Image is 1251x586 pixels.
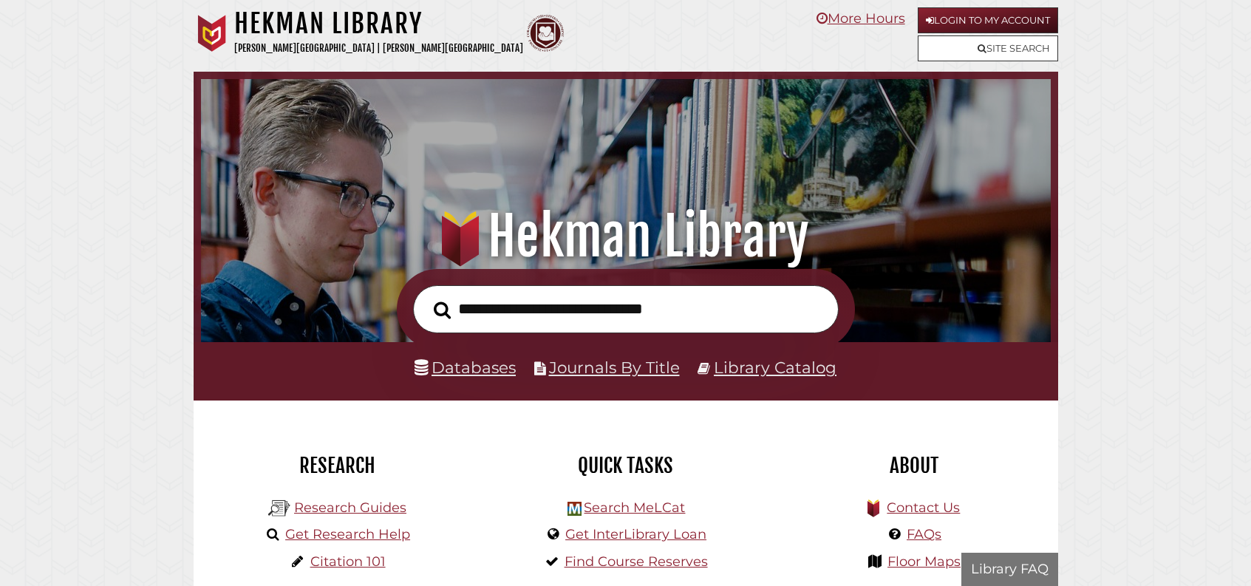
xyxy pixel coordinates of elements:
h2: Quick Tasks [493,453,759,478]
a: Citation 101 [310,553,386,570]
a: Floor Maps [887,553,961,570]
a: Get InterLibrary Loan [565,526,706,542]
a: Get Research Help [285,526,410,542]
a: Databases [415,358,516,377]
a: Journals By Title [549,358,680,377]
a: Contact Us [887,500,960,516]
a: Research Guides [294,500,406,516]
h2: Research [205,453,471,478]
a: Find Course Reserves [565,553,708,570]
a: Search MeLCat [584,500,685,516]
p: [PERSON_NAME][GEOGRAPHIC_DATA] | [PERSON_NAME][GEOGRAPHIC_DATA] [234,40,523,57]
img: Hekman Library Logo [268,497,290,519]
h1: Hekman Library [234,7,523,40]
a: Login to My Account [918,7,1058,33]
img: Calvin Theological Seminary [527,15,564,52]
img: Hekman Library Logo [567,502,582,516]
a: Site Search [918,35,1058,61]
h2: About [781,453,1047,478]
i: Search [434,301,451,319]
button: Search [426,297,458,324]
a: More Hours [817,10,905,27]
a: FAQs [907,526,941,542]
a: Library Catalog [714,358,836,377]
h1: Hekman Library [219,204,1032,269]
img: Calvin University [194,15,231,52]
